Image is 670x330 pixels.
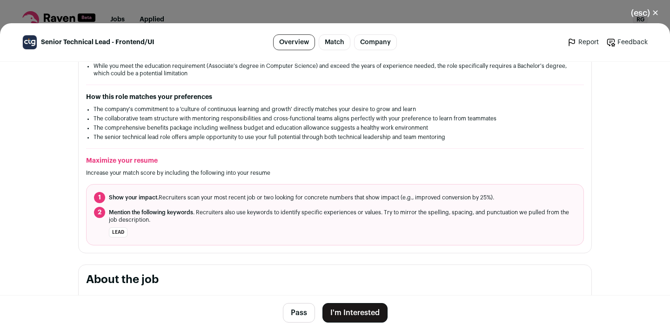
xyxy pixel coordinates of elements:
[109,227,127,238] li: lead
[567,38,599,47] a: Report
[86,92,584,102] h2: How this role matches your preferences
[606,38,648,47] a: Feedback
[41,38,154,47] span: Senior Technical Lead - Frontend/UI
[109,195,159,200] span: Show your impact.
[273,34,315,50] a: Overview
[94,133,576,141] li: The senior technical lead role offers ample opportunity to use your full potential through both t...
[109,209,576,224] span: . Recruiters also use keywords to identify specific experiences or values. Try to mirror the spel...
[94,124,576,132] li: The comprehensive benefits package including wellness budget and education allowance suggests a h...
[94,62,576,77] li: While you meet the education requirement (Associate's degree in Computer Science) and exceed the ...
[94,207,105,218] span: 2
[109,194,494,201] span: Recruiters scan your most recent job or two looking for concrete numbers that show impact (e.g., ...
[23,35,37,49] img: 3ca2212518574c62b6d2f6881bf2cd29ac78fc2858d1af711d14052e63536cf4.jpg
[94,192,105,203] span: 1
[109,210,193,215] span: Mention the following keywords
[319,34,350,50] a: Match
[86,156,584,165] h2: Maximize your resume
[354,34,397,50] a: Company
[86,272,584,287] h2: About the job
[620,3,670,23] button: Close modal
[94,115,576,122] li: The collaborative team structure with mentoring responsibilities and cross-functional teams align...
[322,303,388,323] button: I'm Interested
[94,106,576,113] li: The company's commitment to a 'culture of continuous learning and growth' directly matches your d...
[283,303,315,323] button: Pass
[86,169,584,177] p: Increase your match score by including the following into your resume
